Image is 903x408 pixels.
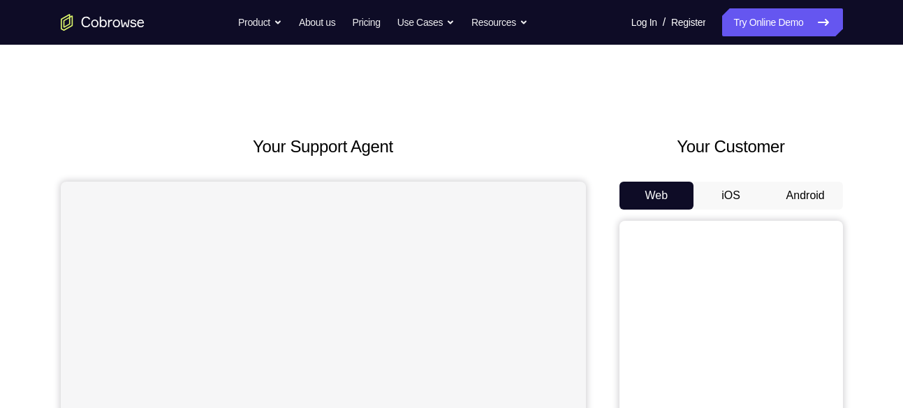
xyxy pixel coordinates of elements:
[61,134,586,159] h2: Your Support Agent
[352,8,380,36] a: Pricing
[299,8,335,36] a: About us
[671,8,705,36] a: Register
[631,8,657,36] a: Log In
[693,182,768,210] button: iOS
[722,8,842,36] a: Try Online Demo
[619,182,694,210] button: Web
[397,8,455,36] button: Use Cases
[768,182,843,210] button: Android
[471,8,528,36] button: Resources
[619,134,843,159] h2: Your Customer
[61,14,145,31] a: Go to the home page
[663,14,666,31] span: /
[238,8,282,36] button: Product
